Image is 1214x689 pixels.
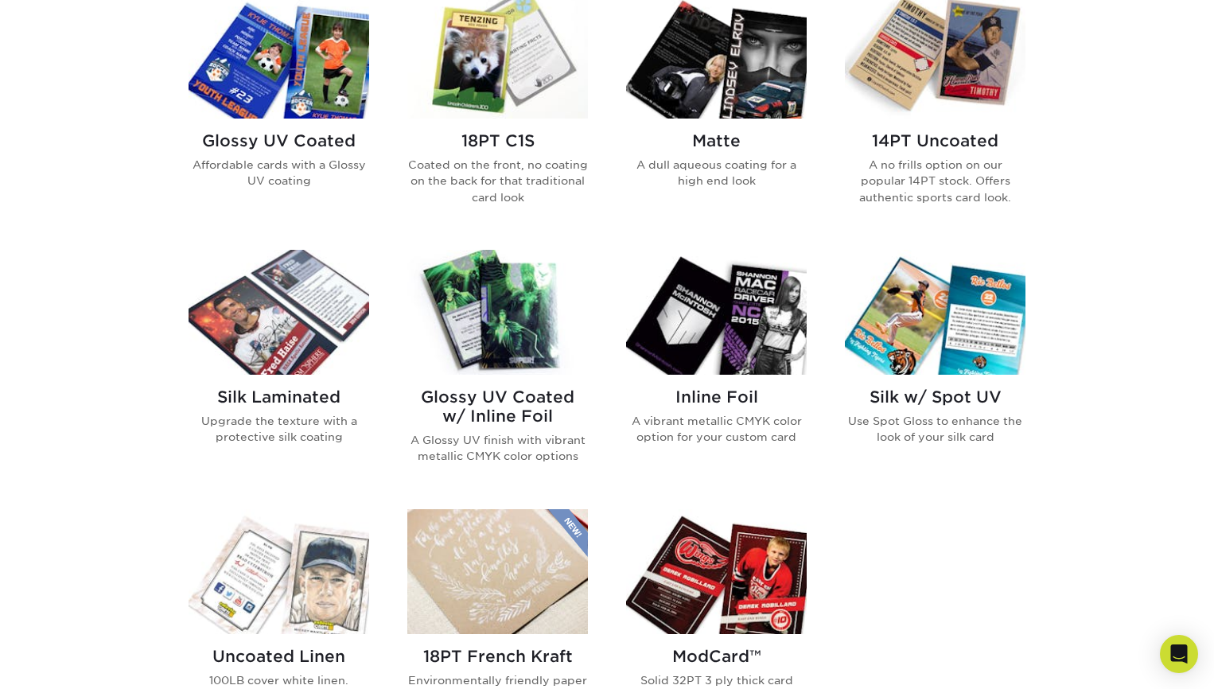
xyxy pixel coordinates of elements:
[407,387,588,426] h2: Glossy UV Coated w/ Inline Foil
[407,131,588,150] h2: 18PT C1S
[845,157,1025,205] p: A no frills option on our popular 14PT stock. Offers authentic sports card look.
[626,413,807,446] p: A vibrant metallic CMYK color option for your custom card
[626,387,807,407] h2: Inline Foil
[407,250,588,490] a: Glossy UV Coated w/ Inline Foil Trading Cards Glossy UV Coated w/ Inline Foil A Glossy UV finish ...
[189,250,369,375] img: Silk Laminated Trading Cards
[407,432,588,465] p: A Glossy UV finish with vibrant metallic CMYK color options
[845,413,1025,446] p: Use Spot Gloss to enhance the look of your silk card
[189,413,369,446] p: Upgrade the texture with a protective silk coating
[189,387,369,407] h2: Silk Laminated
[845,387,1025,407] h2: Silk w/ Spot UV
[189,509,369,634] img: Uncoated Linen Trading Cards
[845,250,1025,490] a: Silk w/ Spot UV Trading Cards Silk w/ Spot UV Use Spot Gloss to enhance the look of your silk card
[845,250,1025,375] img: Silk w/ Spot UV Trading Cards
[407,250,588,375] img: Glossy UV Coated w/ Inline Foil Trading Cards
[626,250,807,375] img: Inline Foil Trading Cards
[189,647,369,666] h2: Uncoated Linen
[407,509,588,634] img: 18PT French Kraft Trading Cards
[626,647,807,666] h2: ModCard™
[189,250,369,490] a: Silk Laminated Trading Cards Silk Laminated Upgrade the texture with a protective silk coating
[626,250,807,490] a: Inline Foil Trading Cards Inline Foil A vibrant metallic CMYK color option for your custom card
[407,647,588,666] h2: 18PT French Kraft
[548,509,588,557] img: New Product
[189,131,369,150] h2: Glossy UV Coated
[626,131,807,150] h2: Matte
[845,131,1025,150] h2: 14PT Uncoated
[189,157,369,189] p: Affordable cards with a Glossy UV coating
[626,509,807,634] img: ModCard™ Trading Cards
[626,157,807,189] p: A dull aqueous coating for a high end look
[407,157,588,205] p: Coated on the front, no coating on the back for that traditional card look
[1160,635,1198,673] div: Open Intercom Messenger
